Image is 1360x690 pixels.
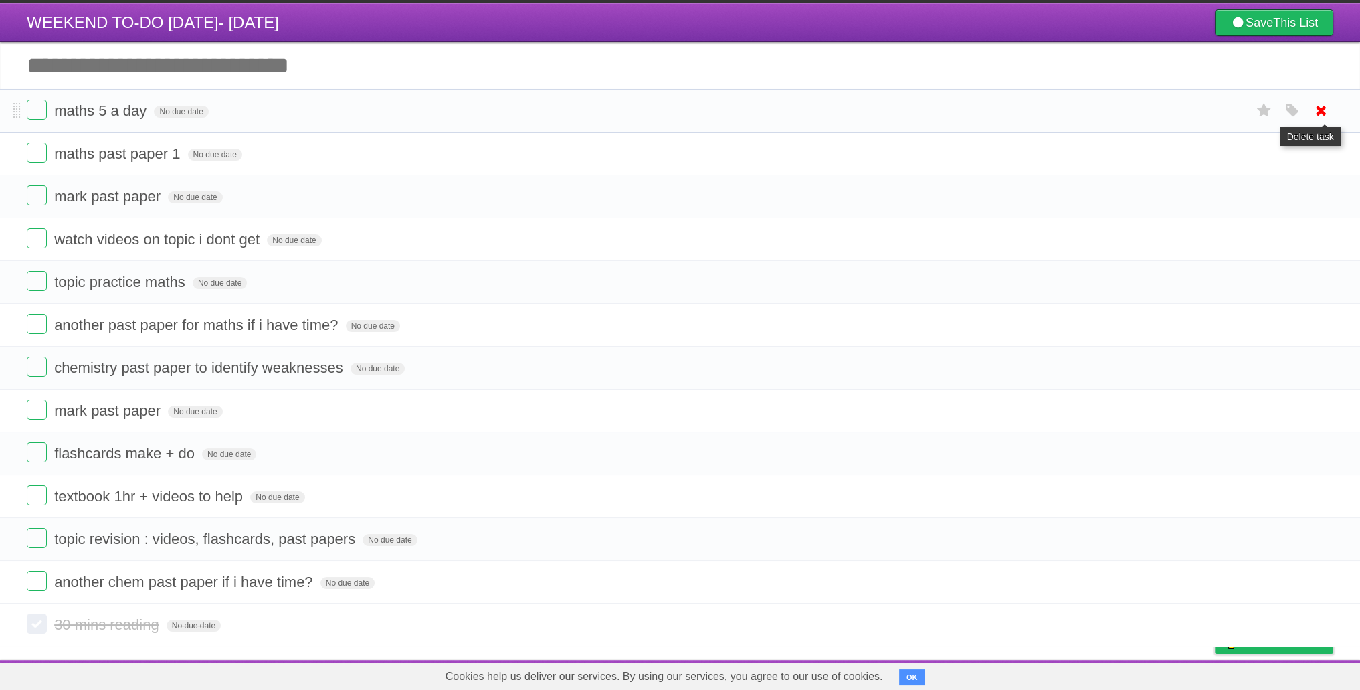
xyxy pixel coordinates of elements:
[167,620,221,632] span: No due date
[27,271,47,291] label: Done
[27,442,47,462] label: Done
[27,400,47,420] label: Done
[54,402,164,419] span: mark past paper
[363,534,417,546] span: No due date
[250,491,304,503] span: No due date
[54,188,164,205] span: mark past paper
[168,191,222,203] span: No due date
[27,528,47,548] label: Done
[346,320,400,332] span: No due date
[54,531,359,547] span: topic revision : videos, flashcards, past papers
[899,669,925,685] button: OK
[54,145,183,162] span: maths past paper 1
[27,571,47,591] label: Done
[202,448,256,460] span: No due date
[168,406,222,418] span: No due date
[27,100,47,120] label: Done
[1215,9,1333,36] a: SaveThis List
[1252,100,1277,122] label: Star task
[154,106,208,118] span: No due date
[320,577,375,589] span: No due date
[27,13,279,31] span: WEEKEND TO-DO [DATE]- [DATE]
[1243,630,1327,653] span: Buy me a coffee
[351,363,405,375] span: No due date
[27,614,47,634] label: Done
[193,277,247,289] span: No due date
[27,185,47,205] label: Done
[27,485,47,505] label: Done
[27,228,47,248] label: Done
[1273,16,1318,29] b: This List
[54,359,347,376] span: chemistry past paper to identify weaknesses
[27,314,47,334] label: Done
[54,616,163,633] span: 30 mins reading
[54,445,198,462] span: flashcards make + do
[27,357,47,377] label: Done
[54,574,316,590] span: another chem past paper if i have time?
[54,274,189,290] span: topic practice maths
[432,663,896,690] span: Cookies help us deliver our services. By using our services, you agree to our use of cookies.
[267,234,321,246] span: No due date
[54,231,263,248] span: watch videos on topic i dont get
[188,149,242,161] span: No due date
[27,143,47,163] label: Done
[54,317,341,333] span: another past paper for maths if i have time?
[54,488,246,505] span: textbook 1hr + videos to help
[54,102,150,119] span: maths 5 a day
